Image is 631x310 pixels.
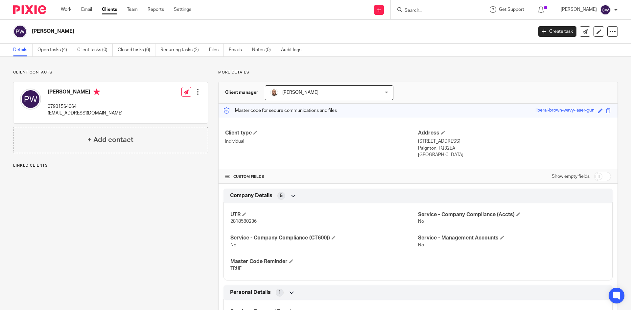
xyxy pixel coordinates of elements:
h2: [PERSON_NAME] [32,28,429,35]
input: Search [404,8,463,14]
a: Client tasks (0) [77,44,113,56]
img: Daryl.jpg [270,89,278,96]
p: Individual [225,138,418,145]
p: Master code for secure communications and files [223,107,337,114]
a: Settings [174,6,191,13]
a: Emails [229,44,247,56]
img: svg%3E [20,89,41,110]
i: Primary [93,89,100,95]
a: Notes (0) [252,44,276,56]
span: No [230,243,236,247]
h4: + Add contact [87,135,133,145]
span: 5 [280,193,283,199]
p: More details [218,70,618,75]
img: svg%3E [600,5,611,15]
h4: UTR [230,211,418,218]
a: Files [209,44,224,56]
p: 07901564064 [48,103,123,110]
span: Company Details [230,192,272,199]
p: [EMAIL_ADDRESS][DOMAIN_NAME] [48,110,123,116]
h4: Service - Company Compliance (CT600)) [230,235,418,241]
p: [STREET_ADDRESS] [418,138,611,145]
span: Personal Details [230,289,271,296]
img: svg%3E [13,25,27,38]
h4: Client type [225,130,418,136]
h4: [PERSON_NAME] [48,89,123,97]
a: Work [61,6,71,13]
a: Team [127,6,138,13]
p: Linked clients [13,163,208,168]
span: TRUE [230,266,242,271]
a: Clients [102,6,117,13]
span: 2818580236 [230,219,257,224]
img: Pixie [13,5,46,14]
a: Audit logs [281,44,306,56]
a: Open tasks (4) [37,44,72,56]
a: Closed tasks (6) [118,44,155,56]
h4: Master Code Reminder [230,258,418,265]
h3: Client manager [225,89,258,96]
h4: Service - Company Compliance (Accts) [418,211,606,218]
a: Details [13,44,33,56]
h4: CUSTOM FIELDS [225,174,418,179]
h4: Address [418,130,611,136]
h4: Service - Management Accounts [418,235,606,241]
span: No [418,219,424,224]
p: [PERSON_NAME] [561,6,597,13]
span: 1 [278,289,281,296]
span: No [418,243,424,247]
a: Email [81,6,92,13]
p: [GEOGRAPHIC_DATA] [418,152,611,158]
p: Paignton, TQ32EA [418,145,611,152]
label: Show empty fields [552,173,590,180]
span: Get Support [499,7,524,12]
div: liberal-brown-wavy-laser-gun [535,107,595,114]
a: Create task [538,26,576,37]
p: Client contacts [13,70,208,75]
a: Recurring tasks (2) [160,44,204,56]
span: [PERSON_NAME] [282,90,318,95]
a: Reports [148,6,164,13]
